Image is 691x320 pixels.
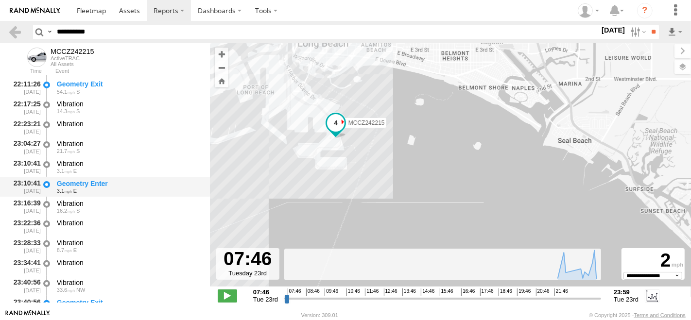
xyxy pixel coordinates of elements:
[623,250,683,272] div: 2
[10,7,60,14] img: rand-logo.svg
[8,257,42,275] div: 23:34:41 [DATE]
[57,108,75,114] span: 14.3
[499,288,512,296] span: 18:46
[554,288,568,296] span: 21:46
[8,297,42,315] div: 23:40:56 [DATE]
[8,138,42,156] div: 23:04:27 [DATE]
[8,237,42,255] div: 23:28:33 [DATE]
[8,98,42,116] div: 22:17:25 [DATE]
[57,219,201,227] div: Vibration
[8,198,42,216] div: 23:16:39 [DATE]
[8,25,22,39] a: Back to previous Page
[76,89,80,95] span: Heading: 196
[57,188,72,194] span: 3.1
[51,48,94,55] div: MCCZ242215 - View Asset History
[76,208,80,214] span: Heading: 179
[346,288,360,296] span: 10:46
[253,296,278,303] span: Tue 23rd Sep 2025
[57,287,75,293] span: 33.6
[55,69,210,74] div: Event
[574,3,603,18] div: Zulema McIntosch
[600,25,627,35] label: [DATE]
[288,288,301,296] span: 07:46
[57,168,72,174] span: 3.1
[57,139,201,148] div: Vibration
[51,61,94,67] div: All Assets
[57,208,75,214] span: 16.2
[614,288,639,296] strong: 23:59
[480,288,494,296] span: 17:46
[461,288,475,296] span: 16:46
[589,312,686,318] div: © Copyright 2025 -
[637,3,653,18] i: ?
[76,287,85,293] span: Heading: 301
[8,69,42,74] div: Time
[57,159,201,168] div: Vibration
[517,288,531,296] span: 19:46
[325,288,338,296] span: 09:46
[627,25,648,39] label: Search Filter Options
[306,288,320,296] span: 08:46
[614,296,639,303] span: Tue 23rd Sep 2025
[536,288,550,296] span: 20:46
[57,89,75,95] span: 54.1
[384,288,397,296] span: 12:46
[402,288,416,296] span: 13:46
[8,79,42,97] div: 22:11:26 [DATE]
[57,80,201,88] div: Geometry Exit
[8,178,42,196] div: 23:10:41 [DATE]
[46,25,53,39] label: Search Query
[57,119,201,128] div: Vibration
[57,100,201,108] div: Vibration
[57,199,201,208] div: Vibration
[365,288,379,296] span: 11:46
[57,298,201,307] div: Geometry Exit
[57,148,75,154] span: 21.7
[440,288,453,296] span: 15:46
[8,158,42,176] div: 23:10:41 [DATE]
[634,312,686,318] a: Terms and Conditions
[8,218,42,236] div: 23:22:36 [DATE]
[57,179,201,188] div: Geometry Enter
[421,288,434,296] span: 14:46
[57,258,201,267] div: Vibration
[215,48,228,61] button: Zoom in
[51,55,94,61] div: ActiveTRAC
[57,238,201,247] div: Vibration
[215,74,228,87] button: Zoom Home
[301,312,338,318] div: Version: 309.01
[73,188,77,194] span: Heading: 86
[5,310,50,320] a: Visit our Website
[57,278,201,287] div: Vibration
[73,247,77,253] span: Heading: 92
[76,108,80,114] span: Heading: 180
[348,119,385,126] span: MCCZ242215
[57,247,72,253] span: 8.7
[73,168,77,174] span: Heading: 86
[8,277,42,295] div: 23:40:56 [DATE]
[253,288,278,296] strong: 07:46
[218,289,237,302] label: Play/Stop
[215,61,228,74] button: Zoom out
[8,118,42,136] div: 22:23:21 [DATE]
[667,25,683,39] label: Export results as...
[76,148,80,154] span: Heading: 180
